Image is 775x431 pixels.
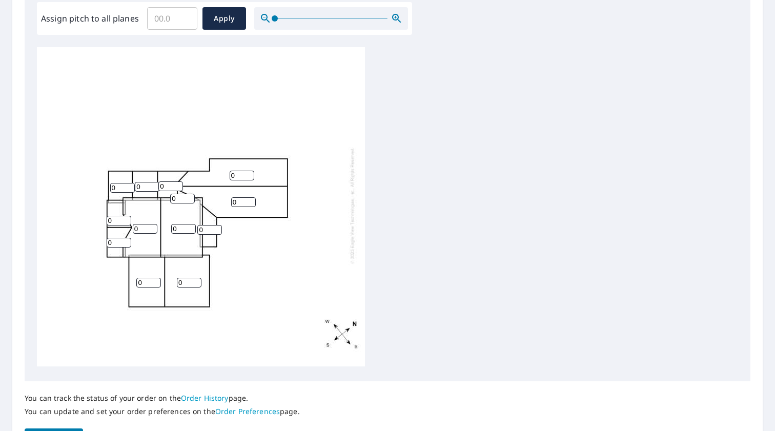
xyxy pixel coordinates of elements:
span: Apply [211,12,238,25]
label: Assign pitch to all planes [41,12,139,25]
input: 00.0 [147,4,197,33]
p: You can track the status of your order on the page. [25,394,300,403]
a: Order History [181,393,229,403]
a: Order Preferences [215,406,280,416]
button: Apply [202,7,246,30]
p: You can update and set your order preferences on the page. [25,407,300,416]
